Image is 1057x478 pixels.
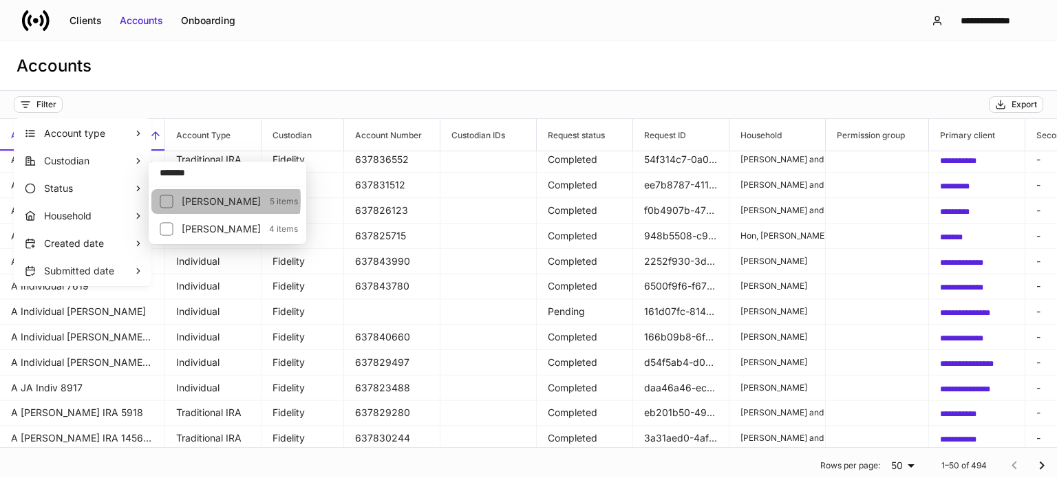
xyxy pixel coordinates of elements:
[44,182,134,195] p: Status
[182,222,261,236] p: Kolesar, William
[261,224,298,235] p: 4 items
[44,209,134,223] p: Household
[182,195,261,208] p: Kolesar, Roberta
[44,127,134,140] p: Account type
[44,237,134,250] p: Created date
[44,154,134,168] p: Custodian
[44,264,134,278] p: Submitted date
[261,196,298,207] p: 5 items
